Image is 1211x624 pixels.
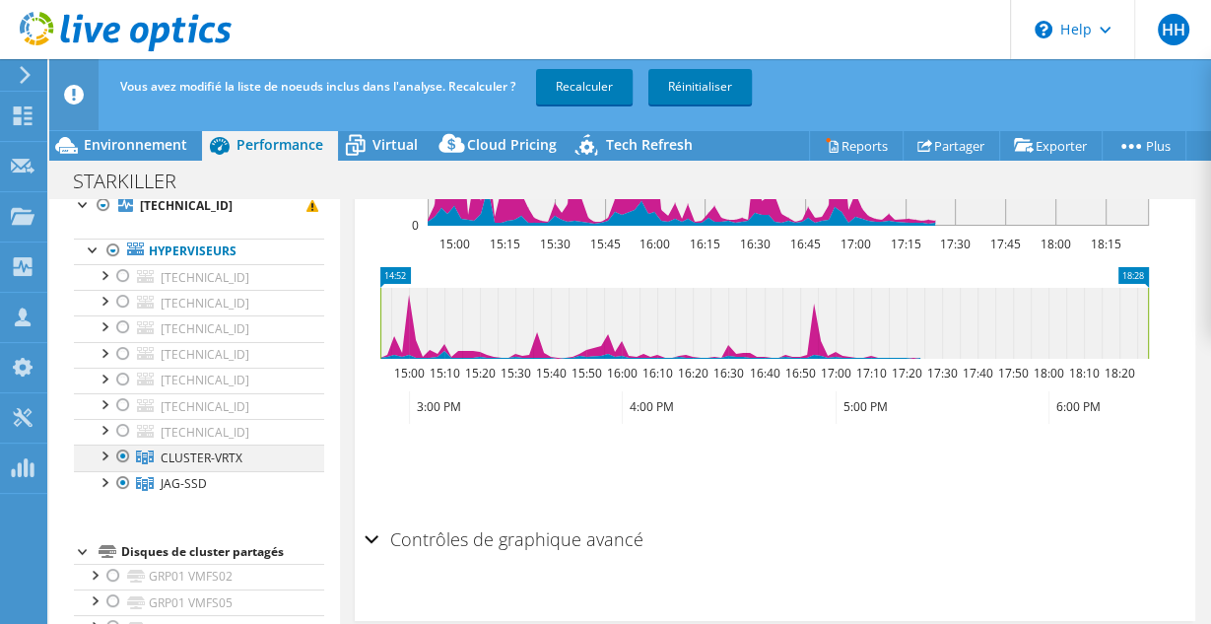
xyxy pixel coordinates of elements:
h1: STARKILLER [64,171,207,192]
text: 15:40 [535,365,566,381]
div: Disques de cluster partagés [121,540,324,564]
text: 16:40 [749,365,779,381]
text: 16:20 [677,365,707,381]
text: 15:15 [489,236,519,252]
text: 15:00 [393,365,424,381]
text: 15:00 [438,236,469,252]
a: Exporter [999,130,1103,161]
svg: \n [1035,21,1052,38]
text: 15:30 [500,365,530,381]
text: 18:15 [1090,236,1120,252]
a: [TECHNICAL_ID] [74,419,324,445]
a: [TECHNICAL_ID] [74,315,324,341]
a: Partager [903,130,1000,161]
span: Environnement [84,135,187,154]
a: [TECHNICAL_ID] [74,264,324,290]
a: Recalculer [536,69,633,104]
span: Virtual [372,135,418,154]
text: 17:50 [997,365,1028,381]
text: 15:45 [589,236,620,252]
a: Plus [1102,130,1186,161]
text: 17:20 [891,365,921,381]
a: Réinitialiser [648,69,752,104]
text: 16:15 [689,236,719,252]
text: 17:00 [820,365,850,381]
text: 17:00 [840,236,870,252]
span: [TECHNICAL_ID] [161,269,249,286]
a: GRP01 VMFS02 [74,564,324,589]
text: 15:30 [539,236,570,252]
a: JAG-SSD [74,471,324,497]
text: 18:00 [1033,365,1063,381]
text: 18:00 [1040,236,1070,252]
text: 16:30 [712,365,743,381]
text: 16:30 [739,236,770,252]
a: [TECHNICAL_ID] [74,193,324,219]
b: [TECHNICAL_ID] [140,197,233,214]
text: 15:20 [464,365,495,381]
span: HH [1158,14,1189,45]
text: 16:10 [641,365,672,381]
text: 16:45 [789,236,820,252]
text: 16:50 [784,365,815,381]
span: Performance [236,135,323,154]
span: [TECHNICAL_ID] [161,346,249,363]
span: [TECHNICAL_ID] [161,424,249,441]
span: Tech Refresh [606,135,693,154]
a: Reports [809,130,904,161]
text: 17:30 [926,365,957,381]
a: [TECHNICAL_ID] [74,393,324,419]
text: 15:10 [429,365,459,381]
span: [TECHNICAL_ID] [161,372,249,388]
span: Cloud Pricing [467,135,557,154]
text: 15:50 [571,365,601,381]
text: 17:10 [855,365,886,381]
text: 0 [412,217,419,234]
text: 16:00 [606,365,637,381]
text: 18:20 [1104,365,1134,381]
span: CLUSTER-VRTX [161,450,242,466]
span: [TECHNICAL_ID] [161,295,249,312]
a: Hyperviseurs [74,239,324,264]
text: 16:00 [639,236,669,252]
span: Vous avez modifié la liste de noeuds inclus dans l'analyse. Recalculer ? [120,78,515,95]
span: JAG-SSD [161,475,207,492]
h2: Contrôles de graphique avancé [365,520,643,559]
span: [TECHNICAL_ID] [161,398,249,415]
text: 18:10 [1068,365,1099,381]
text: 17:15 [890,236,920,252]
a: [TECHNICAL_ID] [74,368,324,393]
span: [TECHNICAL_ID] [161,320,249,337]
text: 17:30 [939,236,970,252]
text: 17:40 [962,365,992,381]
text: 17:45 [989,236,1020,252]
a: [TECHNICAL_ID] [74,342,324,368]
a: CLUSTER-VRTX [74,445,324,470]
a: [TECHNICAL_ID] [74,290,324,315]
a: GRP01 VMFS05 [74,589,324,615]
